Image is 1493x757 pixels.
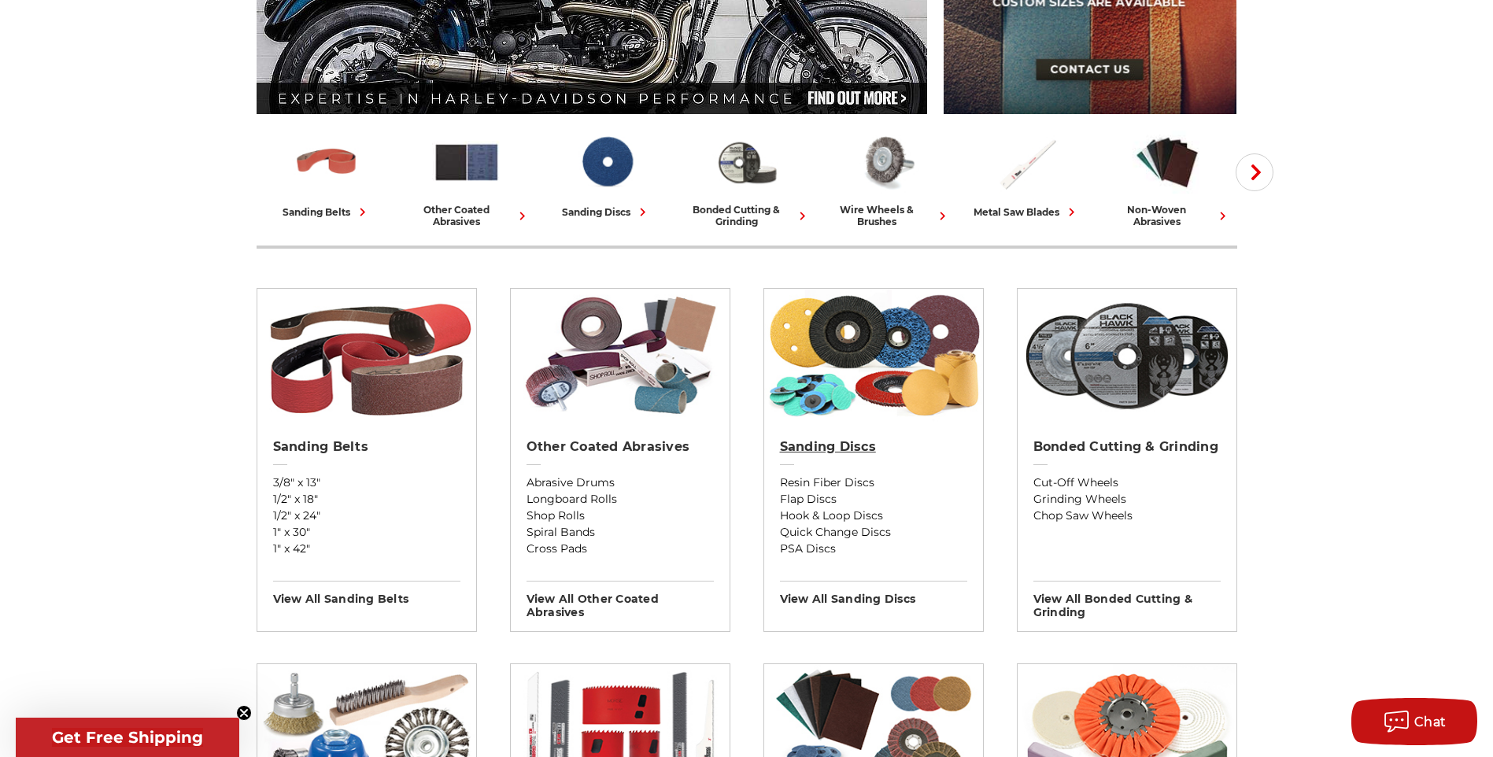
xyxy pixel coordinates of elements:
[273,581,460,606] h3: View All sanding belts
[1103,128,1231,227] a: non-woven abrasives
[1236,153,1273,191] button: Next
[283,204,371,220] div: sanding belts
[1033,491,1221,508] a: Grinding Wheels
[292,128,361,196] img: Sanding Belts
[1351,698,1477,745] button: Chat
[1414,715,1447,729] span: Chat
[1133,128,1202,196] img: Non-woven Abrasives
[273,541,460,557] a: 1" x 42"
[780,508,967,524] a: Hook & Loop Discs
[1103,204,1231,227] div: non-woven abrasives
[852,128,922,196] img: Wire Wheels & Brushes
[1033,508,1221,524] a: Chop Saw Wheels
[543,128,671,220] a: sanding discs
[963,128,1091,220] a: metal saw blades
[1018,289,1236,423] img: Bonded Cutting & Grinding
[764,289,983,423] img: Sanding Discs
[992,128,1062,196] img: Metal Saw Blades
[683,128,811,227] a: bonded cutting & grinding
[236,705,252,721] button: Close teaser
[823,204,951,227] div: wire wheels & brushes
[432,128,501,196] img: Other Coated Abrasives
[780,439,967,455] h2: Sanding Discs
[16,718,239,757] div: Get Free ShippingClose teaser
[273,439,460,455] h2: Sanding Belts
[1033,439,1221,455] h2: Bonded Cutting & Grinding
[527,541,714,557] a: Cross Pads
[511,289,730,423] img: Other Coated Abrasives
[974,204,1080,220] div: metal saw blades
[1033,581,1221,619] h3: View All bonded cutting & grinding
[257,289,476,423] img: Sanding Belts
[273,524,460,541] a: 1" x 30"
[52,728,203,747] span: Get Free Shipping
[403,204,530,227] div: other coated abrasives
[527,491,714,508] a: Longboard Rolls
[403,128,530,227] a: other coated abrasives
[780,524,967,541] a: Quick Change Discs
[527,475,714,491] a: Abrasive Drums
[1033,475,1221,491] a: Cut-Off Wheels
[780,475,967,491] a: Resin Fiber Discs
[273,508,460,524] a: 1/2" x 24"
[562,204,651,220] div: sanding discs
[780,491,967,508] a: Flap Discs
[780,541,967,557] a: PSA Discs
[527,439,714,455] h2: Other Coated Abrasives
[527,581,714,619] h3: View All other coated abrasives
[780,581,967,606] h3: View All sanding discs
[273,491,460,508] a: 1/2" x 18"
[527,508,714,524] a: Shop Rolls
[712,128,782,196] img: Bonded Cutting & Grinding
[273,475,460,491] a: 3/8" x 13"
[572,128,641,196] img: Sanding Discs
[263,128,390,220] a: sanding belts
[527,524,714,541] a: Spiral Bands
[683,204,811,227] div: bonded cutting & grinding
[823,128,951,227] a: wire wheels & brushes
